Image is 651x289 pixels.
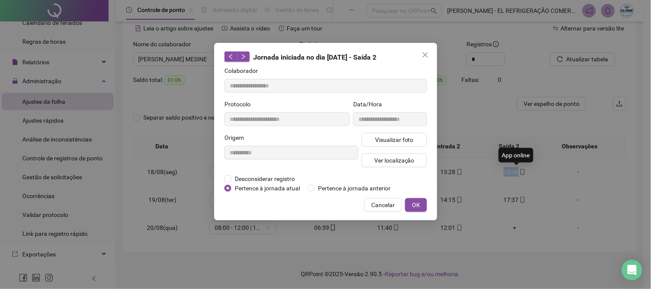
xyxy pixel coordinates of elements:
span: OK [412,200,420,210]
label: Data/Hora [353,99,388,109]
span: Ver localização [374,156,414,165]
button: right [237,51,250,62]
span: Cancelar [371,200,395,210]
button: Ver localização [362,154,427,167]
span: close [422,51,429,58]
span: right [240,54,246,60]
button: Close [418,48,432,62]
span: Visualizar foto [375,135,413,144]
label: Origem [224,133,249,142]
span: Desconsiderar registro [231,174,298,184]
span: Pertence à jornada anterior [315,184,394,193]
span: left [228,54,234,60]
button: Cancelar [364,198,402,212]
div: Jornada iniciada no dia [DATE] - Saída 2 [224,51,427,63]
label: Colaborador [224,66,263,75]
span: Pertence à jornada atual [231,184,303,193]
label: Protocolo [224,99,256,109]
button: OK [405,198,427,212]
button: Visualizar foto [362,133,427,147]
button: left [224,51,237,62]
div: Open Intercom Messenger [622,260,642,280]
